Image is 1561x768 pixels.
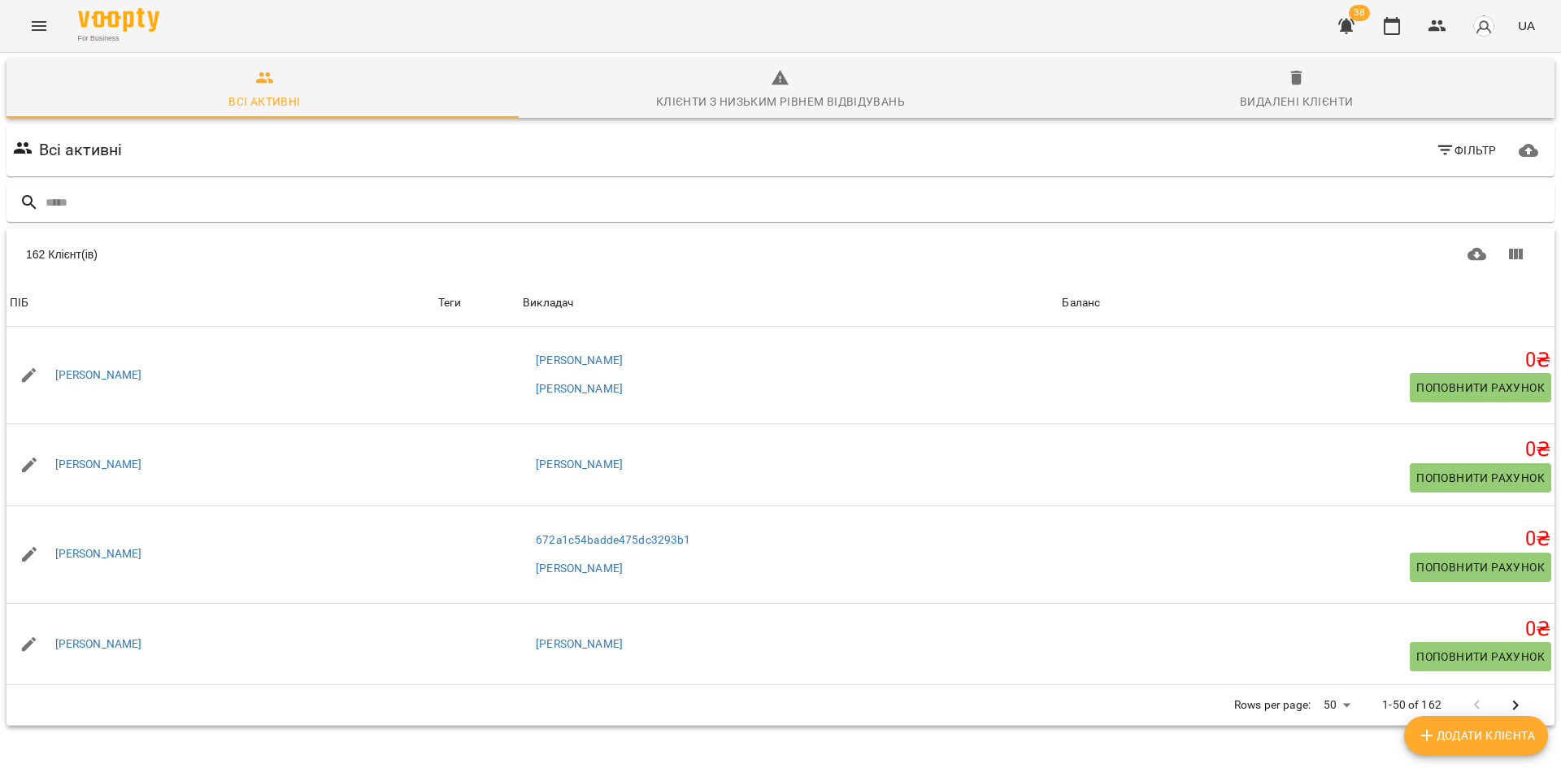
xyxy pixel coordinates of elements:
[1062,617,1551,642] h5: 0 ₴
[438,293,516,313] div: Теги
[1429,136,1503,165] button: Фільтр
[523,293,1055,313] span: Викладач
[523,293,573,313] div: Sort
[1436,141,1497,160] span: Фільтр
[536,532,691,549] a: 672a1c54badde475dc3293b1
[10,293,432,313] span: ПІБ
[1472,15,1495,37] img: avatar_s.png
[1416,647,1545,666] span: Поповнити рахунок
[1382,697,1441,714] p: 1-50 of 162
[1404,716,1548,755] button: Додати клієнта
[1417,726,1535,745] span: Додати клієнта
[1416,468,1545,488] span: Поповнити рахунок
[1349,5,1370,21] span: 38
[1062,348,1551,373] h5: 0 ₴
[1317,693,1356,717] div: 50
[20,7,59,46] button: Menu
[1410,463,1551,492] button: Поповнити рахунок
[7,228,1554,280] div: Table Toolbar
[55,367,142,384] a: [PERSON_NAME]
[1518,17,1535,34] span: UA
[536,381,623,397] a: [PERSON_NAME]
[1511,11,1541,41] button: UA
[26,246,777,263] div: 162 Клієнт(ів)
[1240,92,1353,111] div: Видалені клієнти
[1234,697,1311,714] p: Rows per page:
[536,636,623,653] a: [PERSON_NAME]
[1410,553,1551,582] button: Поповнити рахунок
[78,33,159,44] span: For Business
[39,137,123,163] h6: Всі активні
[1062,437,1551,462] h5: 0 ₴
[536,353,623,369] a: [PERSON_NAME]
[1410,373,1551,402] button: Поповнити рахунок
[10,293,28,313] div: Sort
[1062,293,1100,313] div: Баланс
[536,457,623,473] a: [PERSON_NAME]
[1496,686,1535,725] button: Next Page
[1496,235,1535,274] button: Показати колонки
[55,636,142,653] a: [PERSON_NAME]
[536,561,623,577] a: [PERSON_NAME]
[55,546,142,562] a: [PERSON_NAME]
[1416,378,1545,397] span: Поповнити рахунок
[228,92,300,111] div: Всі активні
[1062,527,1551,552] h5: 0 ₴
[1062,293,1551,313] span: Баланс
[55,457,142,473] a: [PERSON_NAME]
[656,92,905,111] div: Клієнти з низьким рівнем відвідувань
[78,8,159,32] img: Voopty Logo
[1062,293,1100,313] div: Sort
[10,293,28,313] div: ПІБ
[1416,558,1545,577] span: Поповнити рахунок
[1410,642,1551,671] button: Поповнити рахунок
[523,293,573,313] div: Викладач
[1458,235,1497,274] button: Завантажити CSV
